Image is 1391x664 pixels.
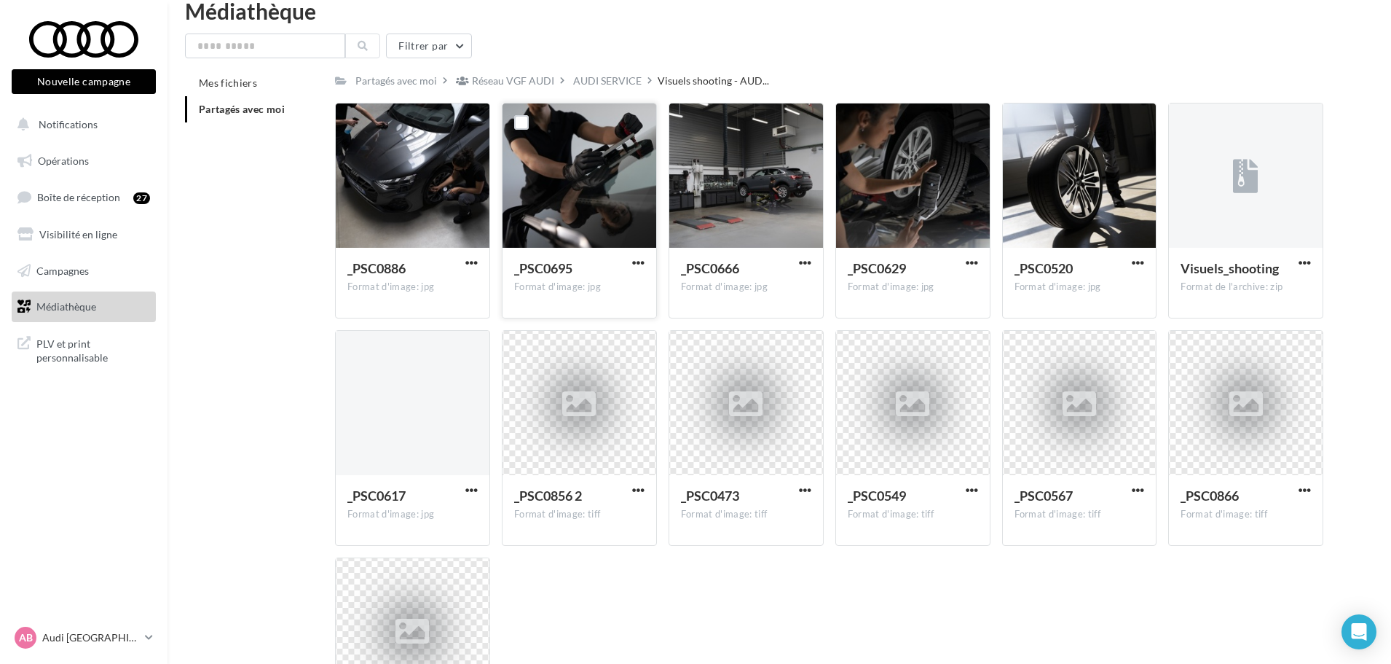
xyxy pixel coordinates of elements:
[42,630,139,645] p: Audi [GEOGRAPHIC_DATA]
[39,118,98,130] span: Notifications
[1181,260,1279,276] span: Visuels_shooting
[472,74,554,88] div: Réseau VGF AUDI
[9,146,159,176] a: Opérations
[514,281,645,294] div: Format d'image: jpg
[37,191,120,203] span: Boîte de réception
[9,292,159,322] a: Médiathèque
[1014,281,1145,294] div: Format d'image: jpg
[9,109,153,140] button: Notifications
[12,69,156,94] button: Nouvelle campagne
[39,228,117,241] span: Visibilité en ligne
[848,281,978,294] div: Format d'image: jpg
[38,155,89,167] span: Opérations
[199,77,257,89] span: Mes fichiers
[36,264,89,276] span: Campagnes
[514,488,582,504] span: _PSC0856 2
[19,630,33,645] span: AB
[514,260,572,276] span: _PSC0695
[347,281,478,294] div: Format d'image: jpg
[9,219,159,250] a: Visibilité en ligne
[386,34,472,58] button: Filtrer par
[848,488,906,504] span: _PSC0549
[1014,508,1145,521] div: Format d'image: tiff
[9,256,159,286] a: Campagnes
[347,260,406,276] span: _PSC0886
[681,260,739,276] span: _PSC0666
[1181,508,1311,521] div: Format d'image: tiff
[1014,260,1073,276] span: _PSC0520
[355,74,437,88] div: Partagés avec moi
[1181,488,1239,504] span: _PSC0866
[133,192,150,204] div: 27
[1341,614,1376,649] div: Open Intercom Messenger
[848,260,906,276] span: _PSC0629
[12,624,156,652] a: AB Audi [GEOGRAPHIC_DATA]
[36,300,96,313] span: Médiathèque
[347,508,478,521] div: Format d'image: jpg
[347,488,406,504] span: _PSC0617
[36,334,150,365] span: PLV et print personnalisable
[848,508,978,521] div: Format d'image: tiff
[514,508,645,521] div: Format d'image: tiff
[9,181,159,213] a: Boîte de réception27
[681,281,811,294] div: Format d'image: jpg
[681,488,739,504] span: _PSC0473
[1014,488,1073,504] span: _PSC0567
[199,103,285,115] span: Partagés avec moi
[1181,281,1311,294] div: Format de l'archive: zip
[681,508,811,521] div: Format d'image: tiff
[9,328,159,371] a: PLV et print personnalisable
[658,74,769,88] span: Visuels shooting - AUD...
[573,74,642,88] div: AUDI SERVICE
